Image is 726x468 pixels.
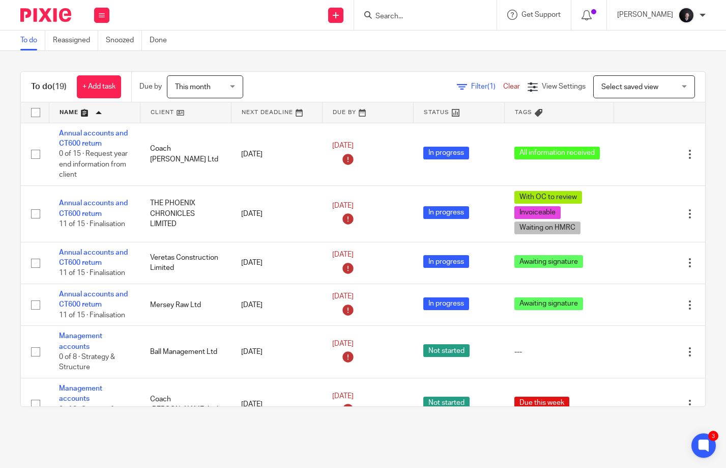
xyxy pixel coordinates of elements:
span: 0 of 8 · Strategy & Structure [59,406,115,424]
span: Waiting on HMRC [514,222,580,234]
span: In progress [423,255,469,268]
td: [DATE] [231,242,322,284]
td: Ball Management Ltd [140,326,231,378]
td: Mersey Raw Ltd [140,284,231,326]
span: View Settings [542,83,586,90]
a: Done [150,31,175,50]
span: [DATE] [332,202,354,209]
p: Due by [139,81,162,92]
a: Management accounts [59,333,102,350]
img: 455A2509.jpg [678,7,694,23]
span: Not started [423,344,470,357]
a: Snoozed [106,31,142,50]
a: + Add task [77,75,121,98]
span: 11 of 15 · Finalisation [59,312,125,319]
td: [DATE] [231,185,322,242]
span: Awaiting signature [514,297,583,310]
td: THE PHOENIX CHRONICLES LIMITED [140,185,231,242]
td: [DATE] [231,284,322,326]
span: [DATE] [332,251,354,258]
td: [DATE] [231,326,322,378]
span: Select saved view [601,84,658,91]
img: Pixie [20,8,71,22]
span: In progress [423,147,469,159]
a: Annual accounts and CT600 return [59,249,128,266]
span: Not started [423,397,470,409]
span: Due this week [514,397,569,409]
span: With OC to review [514,191,582,204]
span: In progress [423,206,469,219]
span: 0 of 8 · Strategy & Structure [59,353,115,371]
span: Filter [471,83,503,90]
td: Coach [PERSON_NAME] Ltd [140,123,231,185]
span: Tags [515,109,532,115]
span: Invoiceable [514,206,561,219]
span: [DATE] [332,143,354,150]
a: Annual accounts and CT600 return [59,130,128,147]
div: 3 [708,431,718,441]
td: [DATE] [231,378,322,431]
div: --- [514,347,604,357]
td: [DATE] [231,123,322,185]
span: 0 of 15 · Request year end information from client [59,150,128,178]
td: Veretas Construction Limited [140,242,231,284]
span: This month [175,84,211,91]
a: Reassigned [53,31,98,50]
a: Annual accounts and CT600 return [59,291,128,308]
span: Get Support [521,11,561,18]
span: In progress [423,297,469,310]
td: Coach [PERSON_NAME] Ltd [140,378,231,431]
span: All information received [514,147,600,159]
span: (19) [52,82,67,91]
p: [PERSON_NAME] [617,10,673,20]
span: Awaiting signature [514,255,583,268]
span: (1) [487,83,496,90]
a: Management accounts [59,385,102,402]
a: Clear [503,83,520,90]
span: [DATE] [332,340,354,347]
a: To do [20,31,45,50]
a: Annual accounts and CT600 return [59,200,128,217]
span: [DATE] [332,293,354,300]
h1: To do [31,81,67,92]
span: 11 of 15 · Finalisation [59,270,125,277]
span: [DATE] [332,393,354,400]
input: Search [374,12,466,21]
span: 11 of 15 · Finalisation [59,221,125,228]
